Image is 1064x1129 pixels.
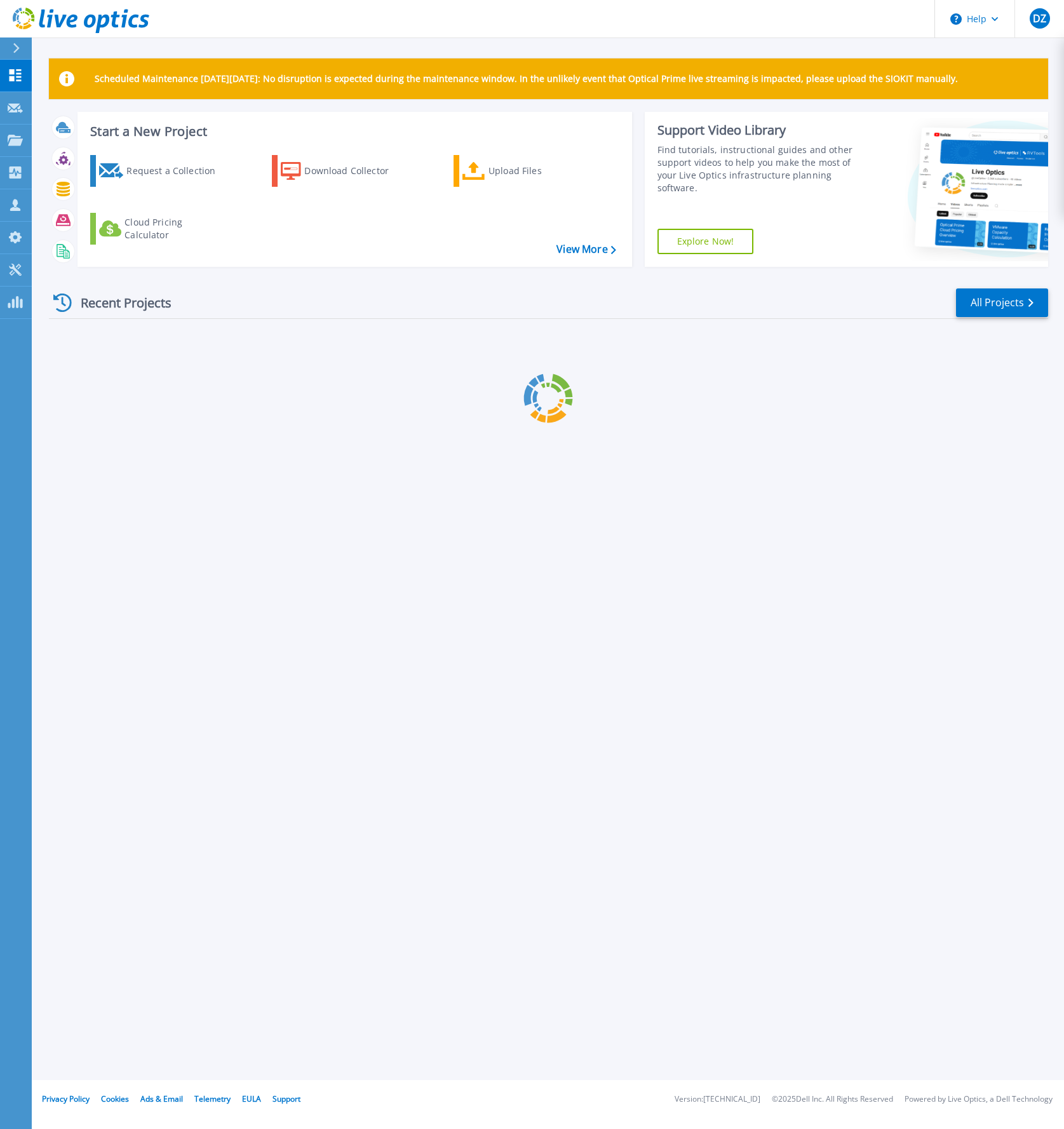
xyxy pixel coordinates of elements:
[95,74,958,84] p: Scheduled Maintenance [DATE][DATE]: No disruption is expected during the maintenance window. In t...
[194,1093,231,1104] a: Telemetry
[242,1093,261,1104] a: EULA
[304,158,406,184] div: Download Collector
[488,158,590,184] div: Upload Files
[272,155,414,187] a: Download Collector
[90,125,616,139] h3: Start a New Project
[101,1093,129,1104] a: Cookies
[956,288,1048,317] a: All Projects
[657,229,754,254] a: Explore Now!
[657,144,861,194] div: Find tutorials, instructional guides and other support videos to help you make the most of your L...
[90,155,232,187] a: Request a Collection
[1033,13,1046,24] span: DZ
[657,122,861,139] div: Support Video Library
[454,155,595,187] a: Upload Files
[125,216,226,241] div: Cloud Pricing Calculator
[126,158,228,184] div: Request a Collection
[772,1095,893,1104] li: © 2025 Dell Inc. All Rights Reserved
[273,1093,300,1104] a: Support
[556,243,616,255] a: View More
[42,1093,90,1104] a: Privacy Policy
[140,1093,183,1104] a: Ads & Email
[49,287,189,318] div: Recent Projects
[675,1095,760,1104] li: Version: [TECHNICAL_ID]
[905,1095,1053,1104] li: Powered by Live Optics, a Dell Technology
[90,213,232,245] a: Cloud Pricing Calculator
